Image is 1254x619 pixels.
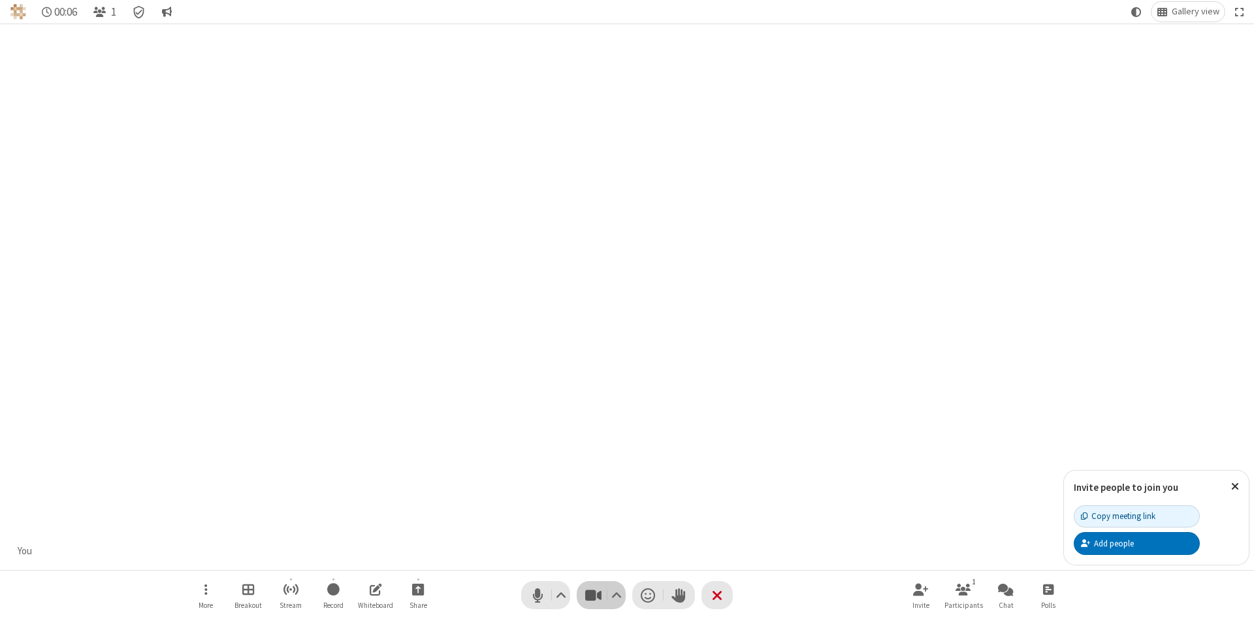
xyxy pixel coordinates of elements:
[127,2,152,22] div: Meeting details Encryption enabled
[944,577,983,614] button: Open participant list
[88,2,121,22] button: Open participant list
[54,6,77,18] span: 00:06
[199,601,213,609] span: More
[577,581,626,609] button: Stop video (Alt+V)
[37,2,83,22] div: Timer
[1221,471,1249,503] button: Close popover
[313,577,353,614] button: Start recording
[271,577,310,614] button: Start streaming
[234,601,262,609] span: Breakout
[358,601,393,609] span: Whiteboard
[356,577,395,614] button: Open shared whiteboard
[701,581,733,609] button: End or leave meeting
[1151,2,1225,22] button: Change layout
[1126,2,1147,22] button: Using system theme
[1029,577,1068,614] button: Open poll
[1172,7,1219,17] span: Gallery view
[553,581,570,609] button: Audio settings
[632,581,664,609] button: Send a reaction
[608,581,626,609] button: Video setting
[912,601,929,609] span: Invite
[521,581,570,609] button: Mute (Alt+A)
[186,577,225,614] button: Open menu
[1074,481,1178,494] label: Invite people to join you
[1081,510,1155,522] div: Copy meeting link
[398,577,438,614] button: Start sharing
[969,576,980,588] div: 1
[986,577,1025,614] button: Open chat
[1074,505,1200,527] button: Copy meeting link
[323,601,344,609] span: Record
[156,2,177,22] button: Conversation
[901,577,940,614] button: Invite participants (Alt+I)
[1074,532,1200,554] button: Add people
[944,601,983,609] span: Participants
[999,601,1014,609] span: Chat
[111,6,116,18] span: 1
[10,4,26,20] img: QA Selenium DO NOT DELETE OR CHANGE
[1041,601,1055,609] span: Polls
[280,601,302,609] span: Stream
[664,581,695,609] button: Raise hand
[13,544,37,559] div: You
[1230,2,1249,22] button: Fullscreen
[229,577,268,614] button: Manage Breakout Rooms
[410,601,427,609] span: Share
